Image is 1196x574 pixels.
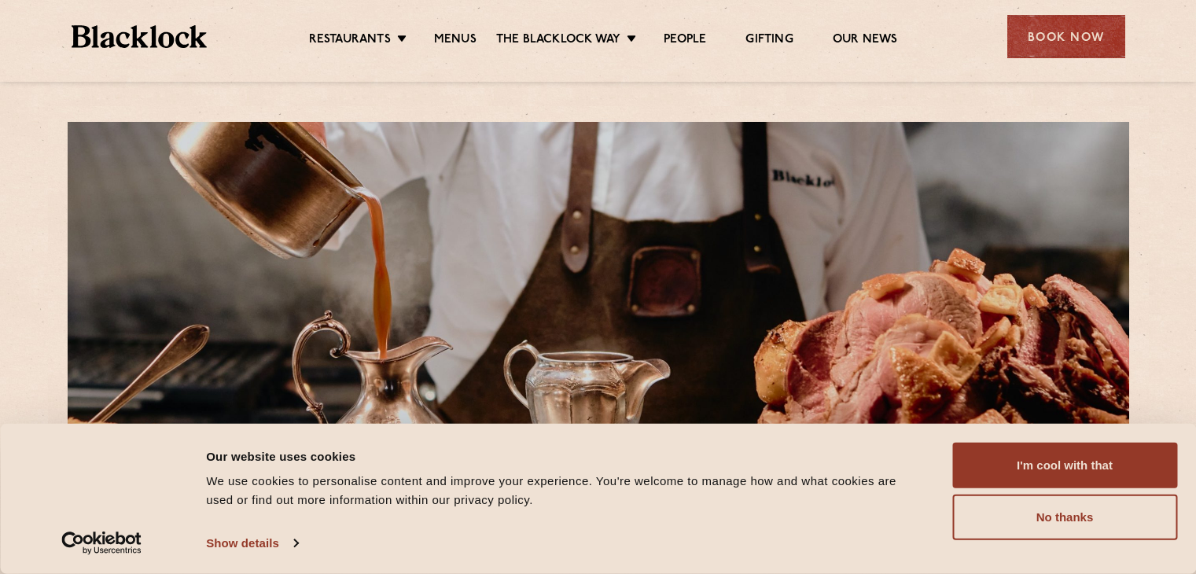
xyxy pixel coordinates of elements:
[745,32,793,50] a: Gifting
[206,472,917,510] div: We use cookies to personalise content and improve your experience. You're welcome to manage how a...
[952,443,1177,488] button: I'm cool with that
[309,32,391,50] a: Restaurants
[496,32,620,50] a: The Blacklock Way
[434,32,477,50] a: Menus
[206,447,917,465] div: Our website uses cookies
[72,25,208,48] img: BL_Textured_Logo-footer-cropped.svg
[664,32,706,50] a: People
[952,495,1177,540] button: No thanks
[1007,15,1125,58] div: Book Now
[833,32,898,50] a: Our News
[33,532,171,555] a: Usercentrics Cookiebot - opens in a new window
[206,532,297,555] a: Show details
